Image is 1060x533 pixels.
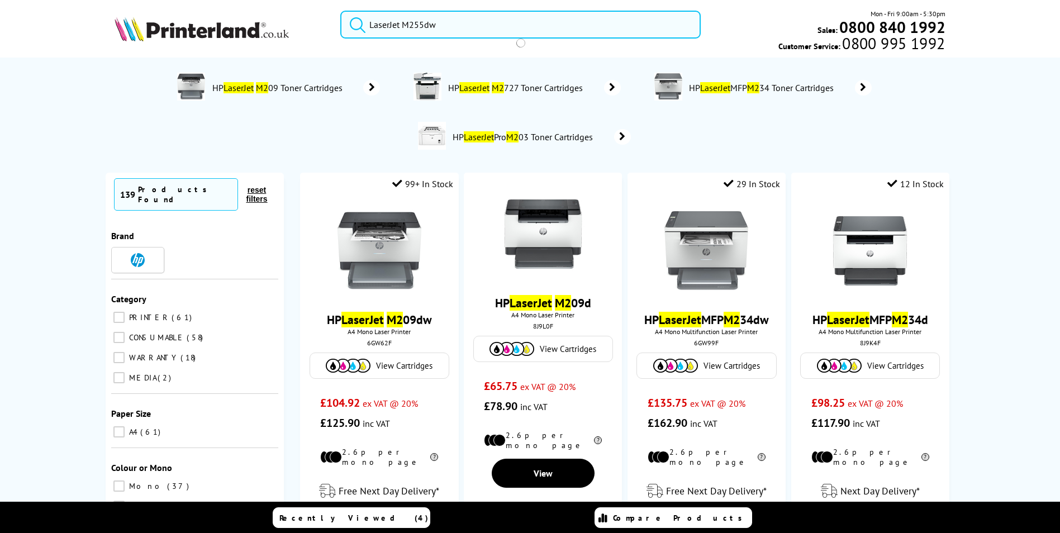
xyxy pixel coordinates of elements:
span: View Cartridges [540,344,596,354]
div: 6GW62F [308,339,450,347]
span: Next Day Delivery* [840,484,920,497]
a: HPLaserJetMFPM234dw [644,312,769,327]
a: View Cartridges [643,359,770,373]
span: £98.25 [811,396,845,410]
a: Printerland Logo [115,17,326,44]
span: HP 727 Toner Cartridges [447,82,587,93]
mark: M2 [892,312,908,327]
a: HPLaserJetProM203 Toner Cartridges [451,122,631,152]
div: modal_delivery [633,475,780,507]
span: 0800 995 1992 [840,38,945,49]
span: View Cartridges [704,360,760,371]
span: Mon - Fri 9:00am - 5:30pm [871,8,945,19]
mark: M2 [506,131,519,142]
div: Products Found [138,184,232,204]
span: Customer Service: [778,38,945,51]
img: Cartridges [489,342,534,356]
mark: M2 [555,295,571,311]
span: Category [111,293,146,304]
span: PRINTER [126,312,170,322]
mark: M2 [747,82,759,93]
span: A4 Mono Multifunction Laser Printer [633,327,780,336]
span: HP 09 Toner Cartridges [211,82,346,93]
span: HP MFP 34 Toner Cartridges [688,82,838,93]
span: inc VAT [853,418,880,429]
div: modal_delivery [797,475,944,507]
a: View Cartridges [316,359,443,373]
span: £104.92 [320,396,360,410]
img: HP-M234dw-Front-Small.jpg [664,209,748,293]
mark: LaserJet [464,131,494,142]
a: Recently Viewed (4) [273,507,430,528]
span: Brand [111,230,134,241]
span: Free Next Day Delivery* [339,484,439,497]
b: 0800 840 1992 [839,17,945,37]
span: 2 [158,373,174,383]
span: 24 [177,501,199,511]
input: Search product o [340,11,701,39]
img: 6GW99F-departmentpage.jpg [654,73,682,101]
img: CB532A-conspage.jpg [413,73,441,101]
span: ex VAT @ 20% [690,398,745,409]
span: £125.90 [320,416,360,430]
mark: LaserJet [510,295,552,311]
input: MEDIA 2 [113,372,125,383]
mark: LaserJet [224,82,254,93]
a: HPLaserJet M209 Toner Cartridges [211,73,380,103]
span: A4 [126,427,139,437]
span: Colour [126,501,175,511]
a: HPLaserJet M209d [495,295,591,311]
span: ex VAT @ 20% [363,398,418,409]
img: Cartridges [653,359,698,373]
span: ex VAT @ 20% [848,398,903,409]
span: HP Pro 03 Toner Cartridges [451,131,597,142]
img: 6GW62F0-departmentpage.jpg [177,73,205,101]
span: £135.75 [648,396,687,410]
div: 29 In Stock [724,178,780,189]
mark: M2 [492,82,504,93]
div: 8J9K4F [800,339,941,347]
span: inc VAT [363,418,390,429]
input: Colour 24 [113,501,125,512]
span: CONSUMABLE [126,332,186,342]
input: WARRANTY 18 [113,352,125,363]
li: 2.6p per mono page [320,447,438,467]
span: Paper Size [111,408,151,419]
mark: LaserJet [341,312,384,327]
a: HPLaserJetMFPM234d [812,312,928,327]
span: Colour or Mono [111,462,172,473]
span: View [534,468,553,479]
input: PRINTER 61 [113,312,125,323]
span: MEDIA [126,373,156,383]
span: 37 [167,481,192,491]
a: HPLaserJet M209dw [327,312,432,327]
span: A4 Mono Laser Printer [469,311,616,319]
a: HPLaserJet M2727 Toner Cartridges [447,73,621,103]
li: 2.6p per mono page [648,447,766,467]
span: View Cartridges [376,360,432,371]
li: 2.6p per mono page [811,447,929,467]
img: Cartridges [326,359,370,373]
span: Compare Products [613,513,748,523]
span: Free Next Day Delivery* [666,484,767,497]
div: 12 In Stock [887,178,944,189]
button: reset filters [238,185,275,204]
mark: M2 [256,82,268,93]
span: A4 Mono Multifunction Laser Printer [797,327,944,336]
div: 6GW99F [636,339,777,347]
div: modal_delivery [306,475,453,507]
a: 0800 840 1992 [838,22,945,32]
img: Printerland Logo [115,17,289,41]
span: Mono [126,481,166,491]
span: Recently Viewed (4) [279,513,429,523]
span: 58 [187,332,206,342]
img: hp-m234d-front-small.jpg [828,209,912,293]
input: A4 61 [113,426,125,437]
span: 139 [120,189,135,200]
div: 99+ In Stock [392,178,453,189]
mark: LaserJet [827,312,869,327]
span: Sales: [817,25,838,35]
span: inc VAT [690,418,717,429]
span: 61 [172,312,194,322]
input: CONSUMABLE 58 [113,332,125,343]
